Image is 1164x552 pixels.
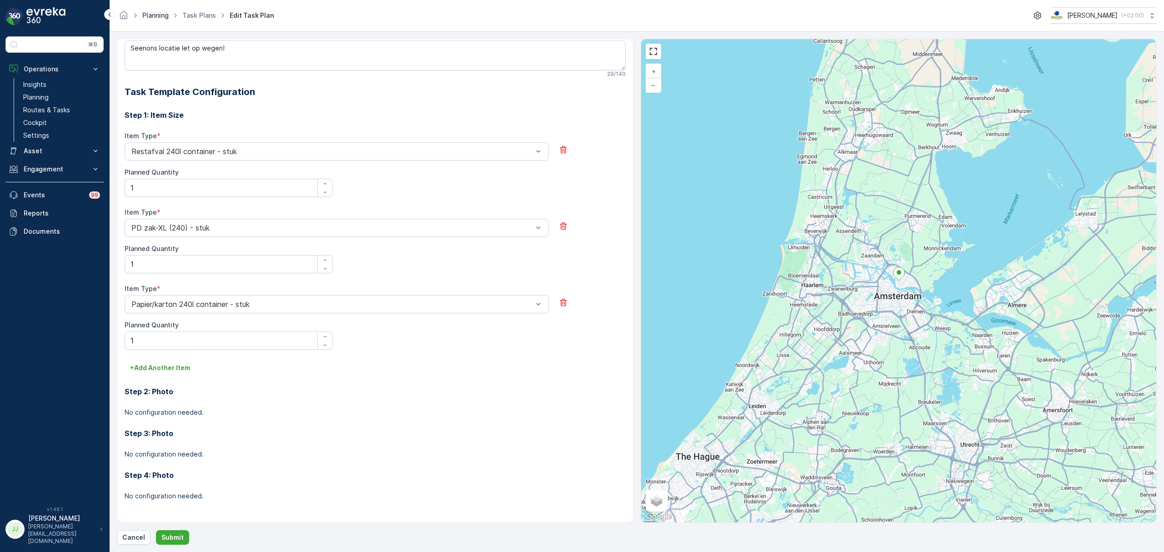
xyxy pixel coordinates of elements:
button: Submit [156,530,189,545]
p: No configuration needed. [125,492,626,501]
button: Asset [5,142,104,160]
p: Planning [23,93,49,102]
button: +Add Another Item [125,361,196,375]
p: + Add Another Item [130,363,190,372]
button: [PERSON_NAME](+02:00) [1050,7,1157,24]
p: [PERSON_NAME][EMAIL_ADDRESS][DOMAIN_NAME] [28,523,95,545]
span: − [651,81,656,89]
a: Layers [647,491,667,511]
p: Cancel [122,533,145,542]
p: Engagement [24,165,85,174]
p: Insights [23,80,46,89]
h3: Step 1: Item Size [125,110,626,120]
a: Task Plans [182,11,216,19]
label: Item Type [125,208,157,216]
button: JJ[PERSON_NAME][PERSON_NAME][EMAIL_ADDRESS][DOMAIN_NAME] [5,514,104,545]
textarea: Seenons locatie let op wegen! [125,40,626,70]
p: No configuration needed. [125,450,626,459]
p: ( +02:00 ) [1121,12,1144,19]
label: Planned Quantity [125,245,179,252]
span: + [652,67,656,75]
label: Item Type [125,132,157,140]
a: Homepage [119,14,129,21]
a: Planning [142,11,169,19]
a: Settings [20,129,104,142]
a: View Fullscreen [647,45,660,58]
p: Routes & Tasks [23,105,70,115]
img: logo [5,7,24,25]
p: Asset [24,146,85,156]
a: Insights [20,78,104,91]
a: Zoom In [647,65,660,78]
span: v 1.48.1 [5,507,104,512]
a: Open this area in Google Maps (opens a new window) [643,511,673,522]
a: Documents [5,222,104,241]
button: Operations [5,60,104,78]
a: Planning [20,91,104,104]
img: basis-logo_rgb2x.png [1050,10,1064,20]
p: Reports [24,209,100,218]
p: [PERSON_NAME] [28,514,95,523]
p: [PERSON_NAME] [1067,11,1118,20]
label: Planned Quantity [125,168,179,176]
a: Zoom Out [647,78,660,92]
button: Cancel [117,530,151,545]
p: No configuration needed. [125,408,626,417]
h3: Step 4: Photo [125,470,626,481]
label: Item Type [125,285,157,292]
label: Planned Quantity [125,321,179,329]
p: 99 [91,191,98,199]
button: Engagement [5,160,104,178]
p: Settings [23,131,49,140]
p: Documents [24,227,100,236]
a: Cockpit [20,116,104,129]
a: Reports [5,204,104,222]
div: JJ [8,522,22,537]
a: Events99 [5,186,104,204]
img: Google [643,511,673,522]
p: 29 / 140 [607,70,626,78]
p: Events [24,191,84,200]
a: Routes & Tasks [20,104,104,116]
p: Operations [24,65,85,74]
p: Cockpit [23,118,47,127]
span: Edit Task Plan [228,11,276,20]
p: ⌘B [88,41,97,48]
h3: Step 3: Photo [125,428,626,439]
h2: Task Template Configuration [125,85,626,99]
img: logo_dark-DEwI_e13.png [26,7,65,25]
h3: Step 2: Photo [125,386,626,397]
p: Submit [161,533,184,542]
